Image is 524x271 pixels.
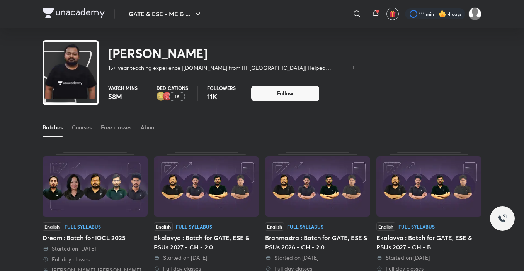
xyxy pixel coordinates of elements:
[265,254,370,262] div: Started on 29 Aug 2025
[265,233,370,252] div: Brahmastra : Batch for GATE, ESE & PSUs 2026 - CH - 2.0
[277,90,293,97] span: Follow
[265,222,284,231] span: English
[157,86,188,90] p: Dedications
[386,8,399,20] button: avatar
[43,156,148,217] img: Thumbnail
[154,156,259,217] img: Thumbnail
[376,222,395,231] span: English
[265,156,370,217] img: Thumbnail
[176,224,212,229] div: Full Syllabus
[43,8,105,20] a: Company Logo
[43,124,63,131] div: Batches
[439,10,446,18] img: streak
[498,214,507,223] img: ttu
[43,118,63,137] a: Batches
[43,8,105,18] img: Company Logo
[154,222,173,231] span: English
[175,94,180,99] p: 1K
[287,224,323,229] div: Full Syllabus
[389,10,396,17] img: avatar
[154,233,259,252] div: Ekalavya : Batch for GATE, ESE & PSUs 2027 - CH - 2.0
[207,86,236,90] p: Followers
[43,245,148,252] div: Started on 8 Sep 2025
[141,118,156,137] a: About
[72,124,92,131] div: Courses
[124,6,207,22] button: GATE & ESE - ME & ...
[468,7,481,20] img: pradhap B
[108,46,357,61] h2: [PERSON_NAME]
[108,64,350,72] p: 15+ year teaching experience |[DOMAIN_NAME] from IIT [GEOGRAPHIC_DATA]| Helped thousands of stude...
[157,92,166,101] img: educator badge2
[108,86,138,90] p: Watch mins
[154,254,259,262] div: Started on 29 Aug 2025
[376,254,481,262] div: Started on 12 Aug 2025
[163,92,172,101] img: educator badge1
[141,124,156,131] div: About
[101,118,131,137] a: Free classes
[43,256,148,263] div: Full day classes
[108,92,138,101] p: 58M
[251,86,319,101] button: Follow
[43,222,61,231] span: English
[398,224,435,229] div: Full Syllabus
[43,233,148,242] div: Dream : Batch for IOCL 2025
[376,156,481,217] img: Thumbnail
[376,233,481,252] div: Ekalavya : Batch for GATE, ESE & PSUs 2027 - CH - B
[207,92,236,101] p: 11K
[101,124,131,131] div: Free classes
[65,224,101,229] div: Full Syllabus
[72,118,92,137] a: Courses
